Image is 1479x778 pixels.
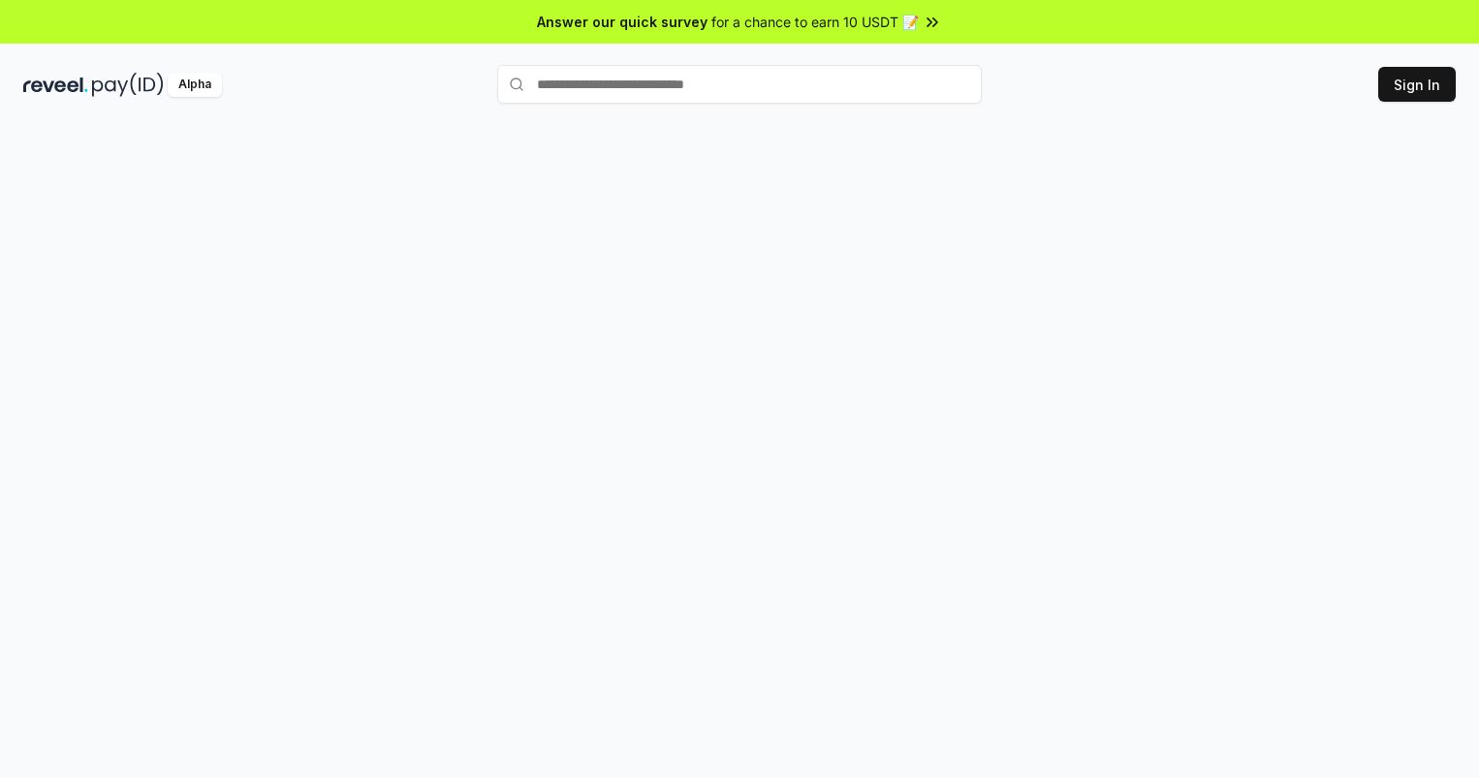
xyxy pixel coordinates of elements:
img: reveel_dark [23,73,88,97]
div: Alpha [168,73,222,97]
button: Sign In [1378,67,1456,102]
span: Answer our quick survey [537,12,708,32]
img: pay_id [92,73,164,97]
span: for a chance to earn 10 USDT 📝 [711,12,919,32]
